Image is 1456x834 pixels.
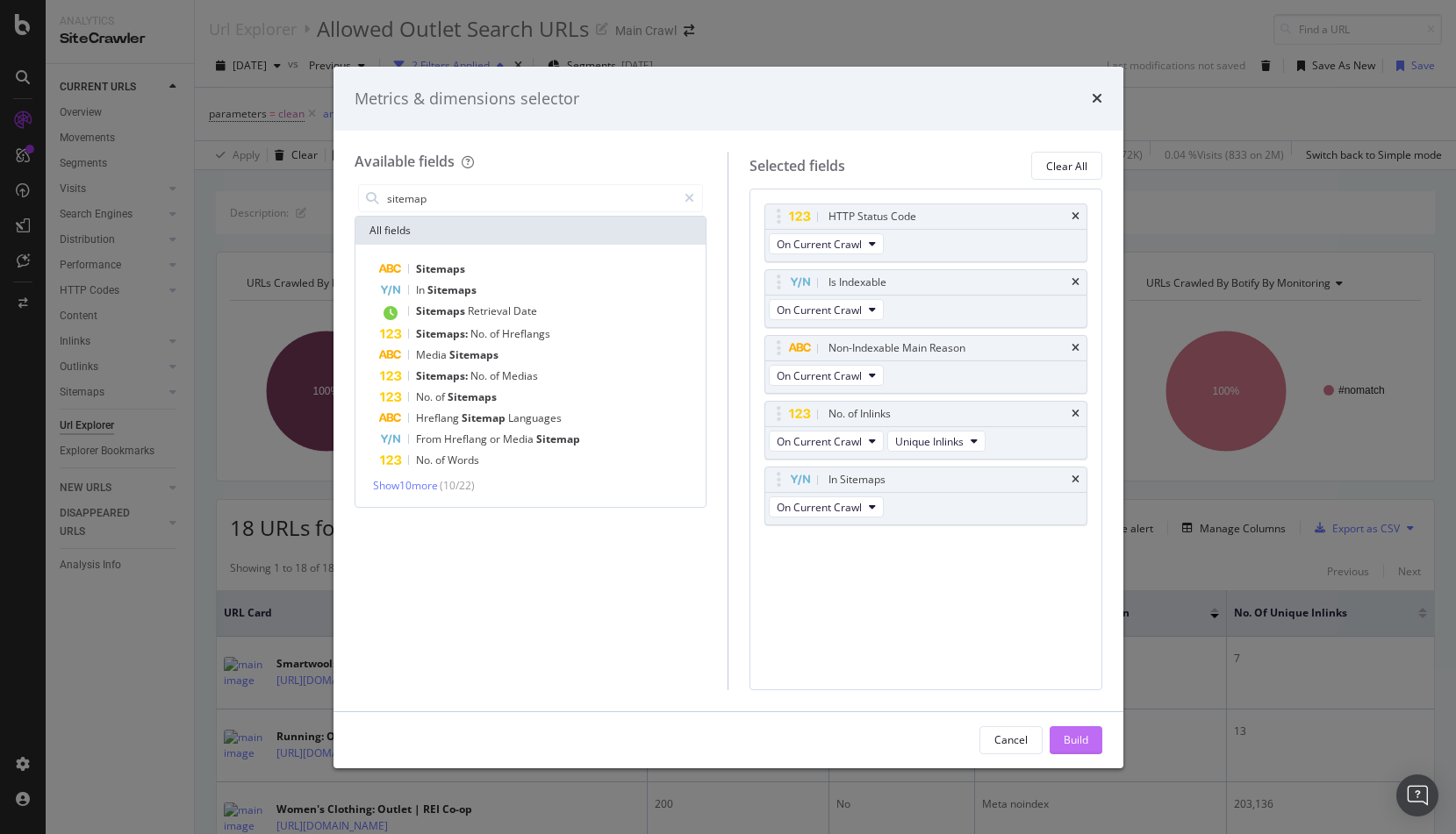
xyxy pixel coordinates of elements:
span: No. [470,368,490,383]
span: Sitemaps [416,303,468,318]
span: Retrieval [468,303,513,318]
span: Medias [502,368,538,383]
span: Hreflangs [502,326,550,341]
input: Search by field name [385,185,678,211]
span: Sitemaps [449,347,498,362]
div: Non-Indexable Main Reason [828,339,965,357]
span: On Current Crawl [777,303,862,317]
span: of [490,326,502,341]
span: Sitemap [462,410,508,425]
span: Date [513,303,537,318]
button: On Current Crawl [769,233,884,254]
button: On Current Crawl [769,299,884,320]
span: No. [416,453,435,467]
div: times [1072,211,1079,222]
span: No. [416,389,435,404]
span: On Current Crawl [777,237,862,252]
span: On Current Crawl [777,368,862,383]
span: Hreflang [444,431,490,446]
div: modal [334,67,1123,768]
div: times [1072,474,1079,485]
span: No. [470,326,490,341]
div: Non-Indexable Main ReasontimesOn Current Crawl [764,335,1087,394]
span: Media [416,347,449,362]
button: Build [1050,726,1102,754]
span: On Current Crawl [777,434,862,449]
div: All fields [355,217,706,245]
span: Sitemaps [416,261,465,276]
div: Metrics & dimensions selector [355,88,579,110]
span: On Current Crawl [777,500,862,515]
span: Sitemaps: [416,326,470,341]
span: Hreflang [416,410,462,425]
div: Cancel [994,732,1028,747]
span: Sitemap [536,431,580,446]
span: Sitemaps: [416,368,470,383]
button: On Current Crawl [769,431,884,452]
span: In [416,282,427,297]
span: of [435,389,448,404]
div: HTTP Status Code [828,208,916,225]
button: Cancel [979,726,1043,754]
div: Available fields [355,152,455,171]
span: Unique Inlinks [895,434,964,449]
div: times [1072,409,1079,419]
span: or [490,431,503,446]
div: Is IndexabletimesOn Current Crawl [764,269,1087,328]
button: On Current Crawl [769,496,884,517]
div: No. of Inlinks [828,405,891,423]
span: of [435,453,448,467]
div: No. of InlinkstimesOn Current CrawlUnique Inlinks [764,401,1087,460]
div: Is Indexable [828,274,886,291]
span: Words [448,453,479,467]
div: In Sitemaps [828,471,886,488]
span: Show 10 more [373,478,438,493]
div: HTTP Status CodetimesOn Current Crawl [764,203,1087,262]
span: Sitemaps [427,282,477,297]
button: On Current Crawl [769,365,884,386]
button: Unique Inlinks [887,431,986,452]
span: of [490,368,502,383]
span: Media [503,431,536,446]
span: From [416,431,444,446]
div: In SitemapstimesOn Current Crawl [764,467,1087,525]
span: ( 10 / 22 ) [440,478,475,493]
div: Open Intercom Messenger [1396,774,1438,816]
button: Clear All [1031,152,1102,180]
div: Selected fields [750,156,845,176]
span: Sitemaps [448,389,497,404]
div: Build [1064,732,1088,747]
div: times [1092,88,1102,110]
span: Languages [508,410,562,425]
div: times [1072,343,1079,353]
div: Clear All [1046,159,1087,174]
div: times [1072,277,1079,288]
